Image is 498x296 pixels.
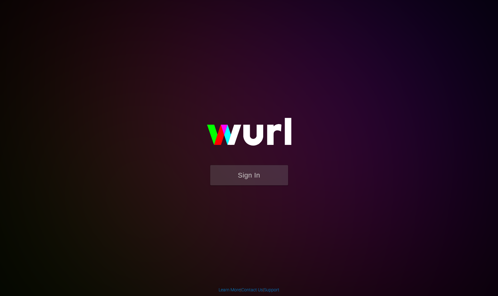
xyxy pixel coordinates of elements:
[219,287,279,293] div: | |
[219,287,240,292] a: Learn More
[241,287,263,292] a: Contact Us
[210,165,288,185] button: Sign In
[264,287,279,292] a: Support
[187,104,311,165] img: wurl-logo-on-black-223613ac3d8ba8fe6dc639794a292ebdb59501304c7dfd60c99c58986ef67473.svg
